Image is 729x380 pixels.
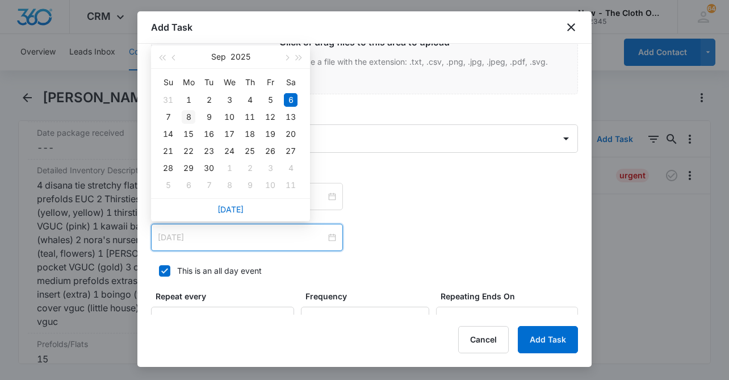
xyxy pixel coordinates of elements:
[161,93,175,107] div: 31
[199,91,219,108] td: 2025-09-02
[158,177,178,194] td: 2025-10-05
[202,178,216,192] div: 7
[182,93,195,107] div: 1
[240,108,260,126] td: 2025-09-11
[178,73,199,91] th: Mo
[260,126,280,143] td: 2025-09-19
[156,108,583,120] label: Assigned to
[231,45,250,68] button: 2025
[158,231,326,244] input: Sep 6, 2025
[284,144,298,158] div: 27
[202,93,216,107] div: 2
[199,143,219,160] td: 2025-09-23
[178,91,199,108] td: 2025-09-01
[263,144,277,158] div: 26
[223,161,236,175] div: 1
[280,91,301,108] td: 2025-09-06
[263,127,277,141] div: 19
[178,177,199,194] td: 2025-10-06
[263,110,277,124] div: 12
[240,91,260,108] td: 2025-09-04
[260,73,280,91] th: Fr
[182,110,195,124] div: 8
[223,144,236,158] div: 24
[260,177,280,194] td: 2025-10-10
[219,108,240,126] td: 2025-09-10
[406,312,424,330] button: Clear
[178,160,199,177] td: 2025-09-29
[211,45,226,68] button: Sep
[199,160,219,177] td: 2025-09-30
[202,161,216,175] div: 30
[202,144,216,158] div: 23
[243,144,257,158] div: 25
[219,91,240,108] td: 2025-09-03
[240,143,260,160] td: 2025-09-25
[243,161,257,175] div: 2
[260,143,280,160] td: 2025-09-26
[158,73,178,91] th: Su
[280,177,301,194] td: 2025-10-11
[243,178,257,192] div: 9
[199,177,219,194] td: 2025-10-07
[182,144,195,158] div: 22
[161,161,175,175] div: 28
[240,177,260,194] td: 2025-10-09
[284,127,298,141] div: 20
[158,143,178,160] td: 2025-09-21
[284,110,298,124] div: 13
[223,127,236,141] div: 17
[240,160,260,177] td: 2025-10-02
[443,314,561,327] input: Select date
[202,110,216,124] div: 9
[182,161,195,175] div: 29
[161,110,175,124] div: 7
[260,91,280,108] td: 2025-09-05
[263,178,277,192] div: 10
[182,178,195,192] div: 6
[243,93,257,107] div: 4
[151,307,294,334] input: Number
[219,73,240,91] th: We
[263,161,277,175] div: 3
[151,20,192,34] h1: Add Task
[219,160,240,177] td: 2025-10-01
[280,143,301,160] td: 2025-09-27
[280,108,301,126] td: 2025-09-13
[158,160,178,177] td: 2025-09-28
[564,20,578,34] button: close
[284,93,298,107] div: 6
[223,110,236,124] div: 10
[458,326,509,353] button: Cancel
[305,290,434,302] label: Frequency
[260,108,280,126] td: 2025-09-12
[260,160,280,177] td: 2025-10-03
[158,91,178,108] td: 2025-08-31
[219,126,240,143] td: 2025-09-17
[280,126,301,143] td: 2025-09-20
[177,265,262,277] div: This is an all day event
[518,326,578,353] button: Add Task
[219,177,240,194] td: 2025-10-08
[223,93,236,107] div: 3
[441,290,583,302] label: Repeating Ends On
[199,126,219,143] td: 2025-09-16
[280,73,301,91] th: Sa
[178,143,199,160] td: 2025-09-22
[161,144,175,158] div: 21
[158,108,178,126] td: 2025-09-07
[199,108,219,126] td: 2025-09-09
[223,178,236,192] div: 8
[158,126,178,143] td: 2025-09-14
[199,73,219,91] th: Tu
[219,143,240,160] td: 2025-09-24
[243,127,257,141] div: 18
[284,161,298,175] div: 4
[156,290,299,302] label: Repeat every
[263,93,277,107] div: 5
[240,73,260,91] th: Th
[178,108,199,126] td: 2025-09-08
[280,160,301,177] td: 2025-10-04
[284,178,298,192] div: 11
[156,166,583,178] label: Time span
